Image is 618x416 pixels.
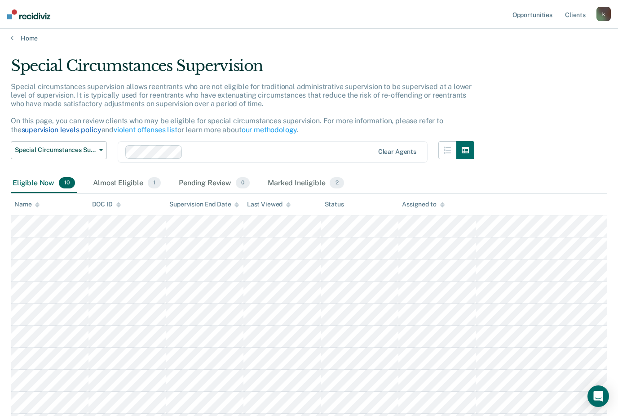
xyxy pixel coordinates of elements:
button: Special Circumstances Supervision [11,141,107,159]
div: Clear agents [378,148,416,156]
div: Almost Eligible1 [91,174,163,193]
img: Recidiviz [7,9,50,19]
div: Name [14,201,40,208]
span: 1 [148,177,161,189]
span: 0 [236,177,250,189]
a: our methodology [242,125,297,134]
p: Special circumstances supervision allows reentrants who are not eligible for traditional administ... [11,82,472,134]
a: Home [11,34,607,42]
div: Eligible Now10 [11,174,77,193]
div: DOC ID [92,201,121,208]
div: Last Viewed [247,201,291,208]
button: k [596,7,611,21]
div: Status [325,201,344,208]
div: Pending Review0 [177,174,252,193]
div: Assigned to [402,201,444,208]
a: violent offenses list [114,125,177,134]
div: Special Circumstances Supervision [11,57,474,82]
a: supervision levels policy [22,125,102,134]
span: 10 [59,177,75,189]
span: Special Circumstances Supervision [15,146,96,154]
div: Supervision End Date [169,201,239,208]
div: Marked Ineligible2 [266,174,346,193]
div: Open Intercom Messenger [587,385,609,407]
span: 2 [330,177,344,189]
